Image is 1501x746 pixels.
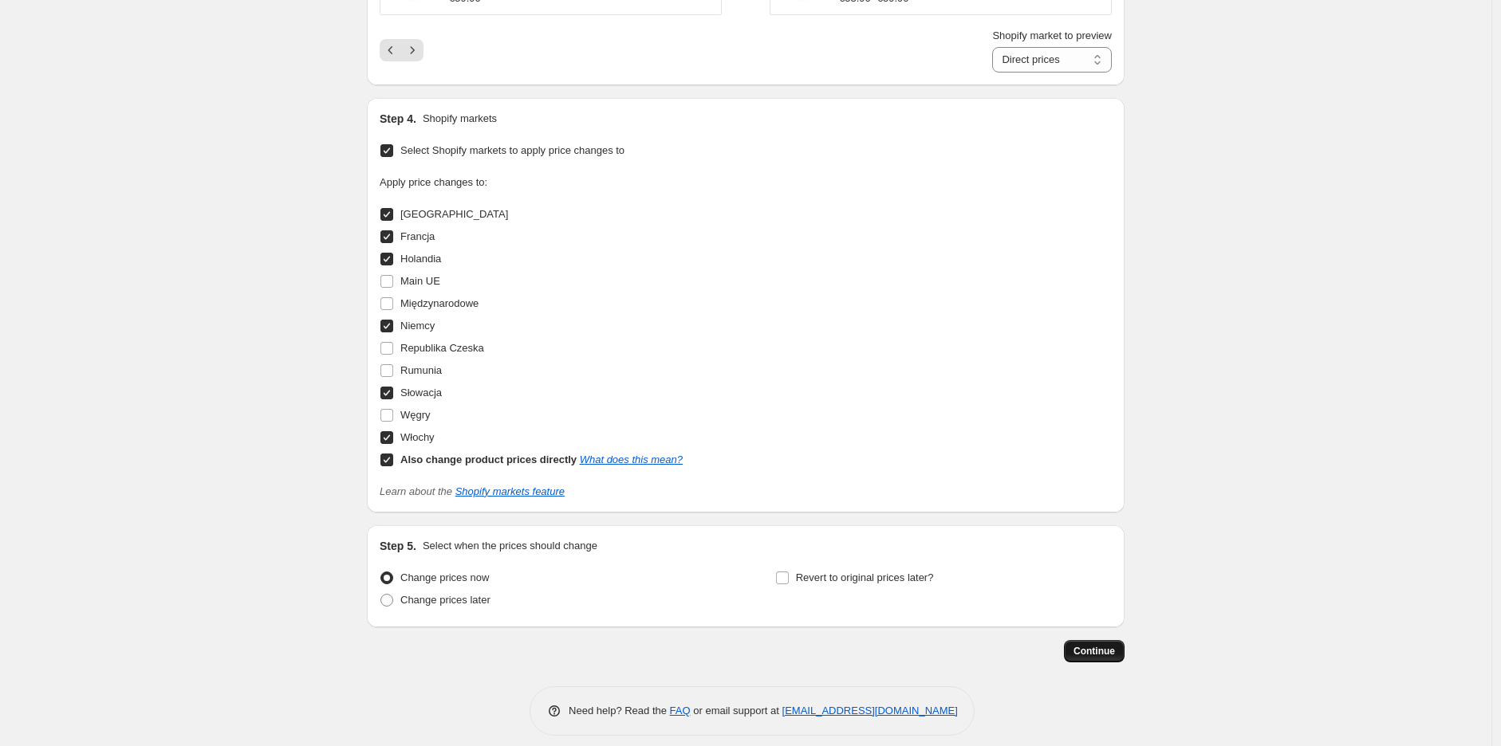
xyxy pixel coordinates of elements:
h2: Step 5. [380,538,416,554]
span: Republika Czeska [400,342,484,354]
span: Apply price changes to: [380,176,487,188]
span: [GEOGRAPHIC_DATA] [400,208,508,220]
span: Holandia [400,253,441,265]
button: Previous [380,39,402,61]
a: Shopify markets feature [455,485,565,497]
a: What does this mean? [580,453,683,465]
span: Shopify market to preview [992,29,1112,41]
span: Continue [1074,645,1115,658]
span: Włochy [400,431,435,443]
span: or email support at [691,705,782,717]
button: Continue [1064,640,1125,662]
a: FAQ [670,705,691,717]
span: Select Shopify markets to apply price changes to [400,144,624,156]
nav: Pagination [380,39,424,61]
span: Revert to original prices later? [796,571,934,583]
span: Węgry [400,409,431,421]
span: Change prices later [400,594,490,606]
span: Niemcy [400,320,435,332]
b: Also change product prices directly [400,453,577,465]
span: Francja [400,230,435,242]
p: Select when the prices should change [423,538,597,554]
span: Need help? Read the [569,705,670,717]
h2: Step 4. [380,111,416,127]
span: Słowacja [400,387,442,399]
i: Learn about the [380,485,565,497]
span: Change prices now [400,571,489,583]
button: Next [401,39,424,61]
span: Międzynarodowe [400,297,479,309]
span: Main UE [400,275,440,287]
p: Shopify markets [423,111,497,127]
a: [EMAIL_ADDRESS][DOMAIN_NAME] [782,705,958,717]
span: Rumunia [400,364,442,376]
